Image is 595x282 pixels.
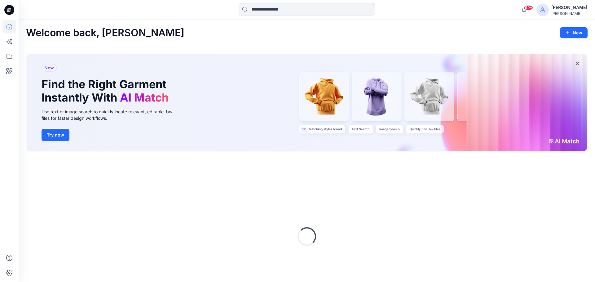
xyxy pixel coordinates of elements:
[42,108,181,121] div: Use text or image search to quickly locate relevant, editable .bw files for faster design workflows.
[540,7,545,12] svg: avatar
[551,4,587,11] div: [PERSON_NAME]
[120,91,169,104] span: AI Match
[551,11,587,16] div: [PERSON_NAME]
[524,5,533,10] span: 99+
[44,64,54,72] span: New
[42,129,69,141] button: Try now
[560,27,588,38] button: New
[26,27,184,39] h2: Welcome back, [PERSON_NAME]
[42,78,172,104] h1: Find the Right Garment Instantly With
